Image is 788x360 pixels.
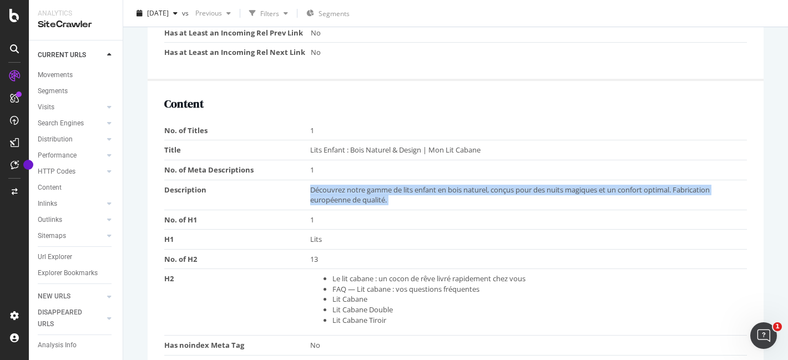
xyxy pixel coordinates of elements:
[38,230,66,242] div: Sitemaps
[191,8,222,18] span: Previous
[38,69,73,81] div: Movements
[38,267,98,279] div: Explorer Bookmarks
[132,4,182,22] button: [DATE]
[38,85,68,97] div: Segments
[164,160,310,180] td: No. of Meta Descriptions
[38,49,86,61] div: CURRENT URLS
[310,160,747,180] td: 1
[38,339,115,351] a: Analysis Info
[38,291,104,302] a: NEW URLS
[319,9,350,18] span: Segments
[38,166,75,178] div: HTTP Codes
[38,69,115,81] a: Movements
[164,140,310,160] td: Title
[38,18,114,31] div: SiteCrawler
[310,121,747,140] td: 1
[38,198,104,210] a: Inlinks
[332,284,742,295] li: FAQ — Lit cabane : vos questions fréquentes
[310,185,710,205] span: Découvrez notre gamme de lits enfant en bois naturel, conçus pour des nuits magiques et un confor...
[38,214,62,226] div: Outlinks
[182,8,191,18] span: vs
[164,121,310,140] td: No. of Titles
[38,339,77,351] div: Analysis Info
[164,230,310,250] td: H1
[332,305,742,315] li: Lit Cabane Double
[38,182,62,194] div: Content
[310,234,322,244] span: Lits
[147,8,169,18] span: 2025 Sep. 6th
[38,267,115,279] a: Explorer Bookmarks
[311,23,747,43] td: No
[38,118,84,129] div: Search Engines
[332,294,742,305] li: Lit Cabane
[38,118,104,129] a: Search Engines
[310,145,481,155] span: Lits Enfant : Bois Naturel & Design | Mon Lit Cabane
[164,23,311,43] td: Has at Least an Incoming Rel Prev Link
[38,307,94,330] div: DISAPPEARED URLS
[332,273,742,284] li: Le lit cabane : un cocon de rêve livré rapidement chez vous
[38,150,104,161] a: Performance
[332,315,742,326] li: Lit Cabane Tiroir
[38,214,104,226] a: Outlinks
[38,307,104,330] a: DISAPPEARED URLS
[38,230,104,242] a: Sitemaps
[311,43,747,62] td: No
[750,322,777,349] iframe: Intercom live chat
[38,134,73,145] div: Distribution
[310,336,747,356] td: No
[38,9,114,18] div: Analytics
[38,134,104,145] a: Distribution
[302,4,354,22] button: Segments
[38,49,104,61] a: CURRENT URLS
[38,182,115,194] a: Content
[310,249,747,269] td: 13
[38,166,104,178] a: HTTP Codes
[23,160,33,170] div: Tooltip anchor
[38,102,54,113] div: Visits
[245,4,292,22] button: Filters
[164,180,310,210] td: Description
[191,4,235,22] button: Previous
[164,43,311,62] td: Has at Least an Incoming Rel Next Link
[38,150,77,161] div: Performance
[38,251,72,263] div: Url Explorer
[310,210,747,230] td: 1
[773,322,782,331] span: 1
[164,249,310,269] td: No. of H2
[164,210,310,230] td: No. of H1
[164,98,747,110] h2: Content
[260,8,279,18] div: Filters
[38,102,104,113] a: Visits
[38,85,115,97] a: Segments
[164,269,310,336] td: H2
[38,198,57,210] div: Inlinks
[38,251,115,263] a: Url Explorer
[38,291,70,302] div: NEW URLS
[164,336,310,356] td: Has noindex Meta Tag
